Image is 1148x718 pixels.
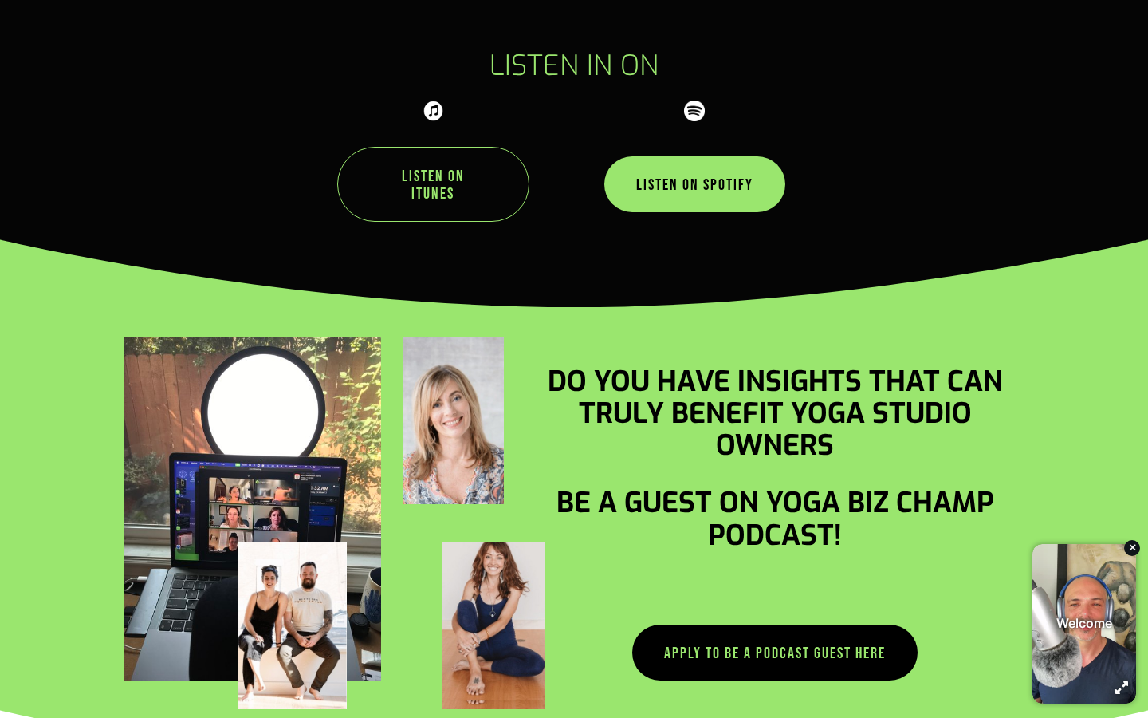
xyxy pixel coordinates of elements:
a: Listen on Spotify [604,156,785,212]
h3: LISTEN IN ON [297,50,851,82]
a: Listen on iTunes [337,147,529,222]
strong: Do you have insights that can truly benefit yoga studio owners [548,363,1010,464]
iframe: chipbot-button-iframe [1024,535,1144,714]
a: Apply to be a podcast guest here [632,625,918,681]
strong: BE A GUEST ON YOGA BIZ CHAMP PODCAST! [556,484,1001,554]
